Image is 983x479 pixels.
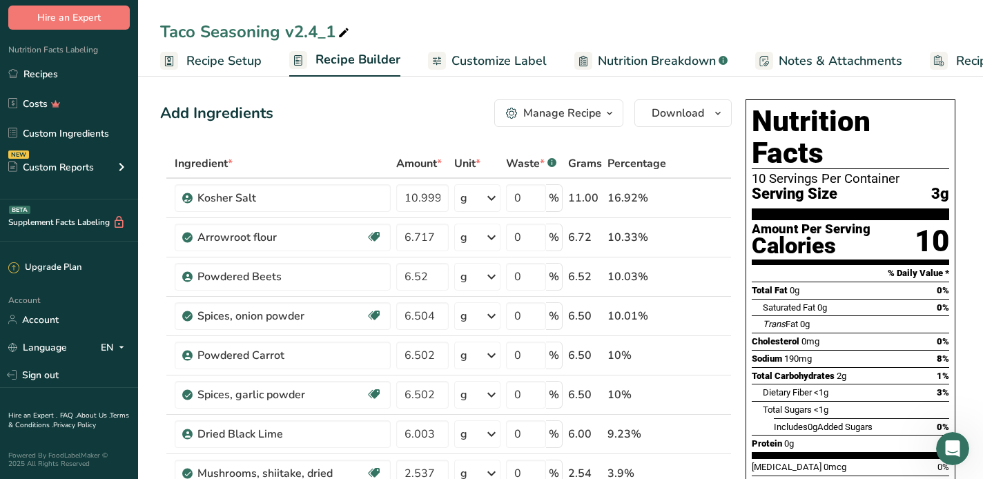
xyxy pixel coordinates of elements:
div: 10 Servings Per Container [752,172,949,186]
div: g [460,190,467,206]
a: Customize Label [428,46,547,77]
span: <1g [814,404,828,415]
div: Powdered Carrot [197,347,370,364]
span: 0g [790,285,799,295]
div: g [460,229,467,246]
span: <1g [814,387,828,398]
div: 6.50 [568,308,602,324]
div: Custom Reports [8,160,94,175]
div: 6.50 [568,347,602,364]
span: [MEDICAL_DATA] [752,462,821,472]
i: Trans [763,319,786,329]
a: Recipe Builder [289,44,400,77]
span: Fat [763,319,798,329]
span: 0% [937,302,949,313]
div: g [460,308,467,324]
span: Total Sugars [763,404,812,415]
div: 11.00 [568,190,602,206]
span: 0% [937,462,949,472]
div: 9.23% [607,426,666,442]
span: Includes Added Sugars [774,422,873,432]
span: Ingredient [175,155,233,172]
span: Recipe Builder [315,50,400,69]
div: Spices, garlic powder [197,387,366,403]
div: g [460,426,467,442]
span: Total Fat [752,285,788,295]
span: 0mg [801,336,819,346]
div: Manage Recipe [523,105,601,121]
span: Cholesterol [752,336,799,346]
button: Hire an Expert [8,6,130,30]
a: Language [8,335,67,360]
div: 10.33% [607,229,666,246]
span: Grams [568,155,602,172]
span: 0g [800,319,810,329]
h1: Nutrition Facts [752,106,949,169]
span: 1% [937,371,949,381]
div: 10.01% [607,308,666,324]
span: Serving Size [752,186,837,203]
span: Customize Label [451,52,547,70]
div: Calories [752,236,870,256]
div: Arrowroot flour [197,229,366,246]
div: g [460,268,467,285]
div: 6.52 [568,268,602,285]
a: Notes & Attachments [755,46,902,77]
span: Nutrition Breakdown [598,52,716,70]
div: Taco Seasoning v2.4_1 [160,19,352,44]
span: 0% [937,422,949,432]
span: Sodium [752,353,782,364]
span: 0g [784,438,794,449]
iframe: Intercom live chat [936,432,969,465]
section: % Daily Value * [752,265,949,282]
div: Spices, onion powder [197,308,366,324]
div: Upgrade Plan [8,261,81,275]
span: 3g [931,186,949,203]
a: Nutrition Breakdown [574,46,728,77]
a: Terms & Conditions . [8,411,129,430]
div: 6.00 [568,426,602,442]
div: Powdered Beets [197,268,370,285]
div: Dried Black Lime [197,426,370,442]
span: Recipe Setup [186,52,262,70]
span: Protein [752,438,782,449]
div: 16.92% [607,190,666,206]
div: Add Ingredients [160,102,273,125]
div: g [460,347,467,364]
span: Unit [454,155,480,172]
span: Dietary Fiber [763,387,812,398]
div: 10% [607,347,666,364]
button: Download [634,99,732,127]
span: 0% [937,336,949,346]
div: Kosher Salt [197,190,370,206]
div: 10% [607,387,666,403]
span: 2g [837,371,846,381]
span: 3% [937,387,949,398]
div: NEW [8,150,29,159]
span: Download [652,105,704,121]
span: 190mg [784,353,812,364]
span: Amount [396,155,442,172]
a: FAQ . [60,411,77,420]
a: Privacy Policy [53,420,96,430]
span: 0g [817,302,827,313]
a: About Us . [77,411,110,420]
a: Hire an Expert . [8,411,57,420]
div: EN [101,339,130,355]
span: Saturated Fat [763,302,815,313]
div: 10.03% [607,268,666,285]
span: 8% [937,353,949,364]
span: Percentage [607,155,666,172]
div: Amount Per Serving [752,223,870,236]
span: Total Carbohydrates [752,371,835,381]
div: g [460,387,467,403]
div: BETA [9,206,30,214]
span: 0% [937,285,949,295]
button: Manage Recipe [494,99,623,127]
span: Notes & Attachments [779,52,902,70]
div: Powered By FoodLabelMaker © 2025 All Rights Reserved [8,451,130,468]
a: Recipe Setup [160,46,262,77]
span: 0mcg [824,462,846,472]
div: Waste [506,155,556,172]
span: 0g [808,422,817,432]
